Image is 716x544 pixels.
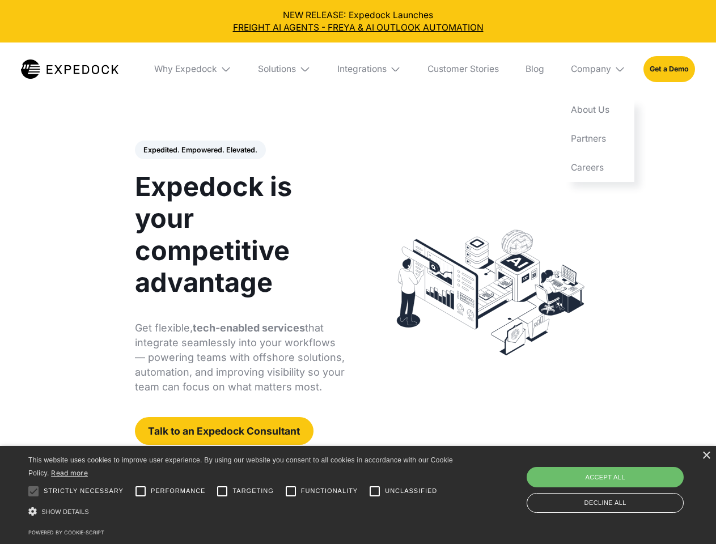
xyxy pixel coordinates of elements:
strong: tech-enabled services [193,322,305,334]
div: Company [562,42,634,96]
p: Get flexible, that integrate seamlessly into your workflows — powering teams with offshore soluti... [135,321,345,394]
a: Talk to an Expedock Consultant [135,417,313,445]
div: Show details [28,504,457,520]
div: Company [571,63,611,75]
span: Functionality [301,486,358,496]
a: About Us [562,96,634,125]
span: Unclassified [385,486,437,496]
div: Why Expedock [145,42,240,96]
div: Integrations [328,42,410,96]
span: This website uses cookies to improve user experience. By using our website you consent to all coo... [28,456,453,477]
nav: Company [562,96,634,182]
a: Customer Stories [418,42,507,96]
span: Show details [41,508,89,515]
div: Solutions [249,42,320,96]
a: Blog [516,42,553,96]
a: Careers [562,153,634,182]
div: NEW RELEASE: Expedock Launches [9,9,707,34]
iframe: Chat Widget [527,422,716,544]
div: Why Expedock [154,63,217,75]
a: FREIGHT AI AGENTS - FREYA & AI OUTLOOK AUTOMATION [9,22,707,34]
span: Targeting [232,486,273,496]
a: Powered by cookie-script [28,529,104,535]
span: Strictly necessary [44,486,124,496]
div: Solutions [258,63,296,75]
a: Partners [562,125,634,154]
a: Read more [51,469,88,477]
span: Performance [151,486,206,496]
div: Integrations [337,63,387,75]
h1: Expedock is your competitive advantage [135,171,345,298]
a: Get a Demo [643,56,695,82]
